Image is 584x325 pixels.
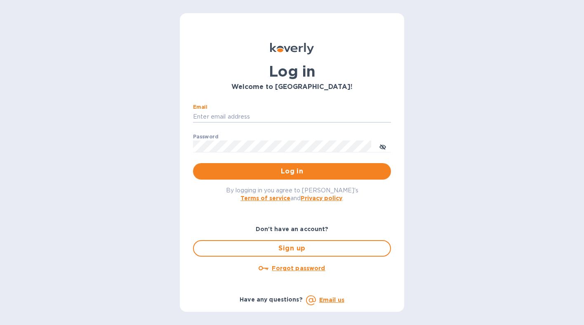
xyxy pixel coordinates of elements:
[193,83,391,91] h3: Welcome to [GEOGRAPHIC_DATA]!
[193,105,207,110] label: Email
[226,187,358,201] span: By logging in you agree to [PERSON_NAME]'s and .
[193,63,391,80] h1: Log in
[301,195,342,201] a: Privacy policy
[193,111,391,123] input: Enter email address
[200,243,384,253] span: Sign up
[240,296,303,303] b: Have any questions?
[256,226,329,232] b: Don't have an account?
[270,43,314,54] img: Koverly
[374,138,391,154] button: toggle password visibility
[193,240,391,257] button: Sign up
[193,163,391,180] button: Log in
[319,297,344,303] a: Email us
[193,134,218,139] label: Password
[200,166,384,176] span: Log in
[272,265,325,271] u: Forgot password
[240,195,290,201] a: Terms of service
